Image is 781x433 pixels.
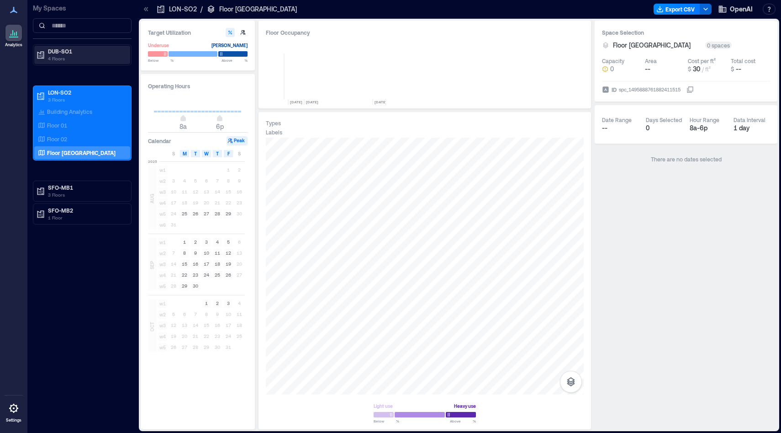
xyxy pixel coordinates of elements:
[715,2,755,16] button: OpenAI
[610,64,614,74] span: 0
[148,81,248,91] h3: Operating Hours
[47,149,116,156] p: Floor [GEOGRAPHIC_DATA]
[48,96,125,103] p: 3 Floors
[172,150,175,157] span: S
[148,58,174,63] span: Below %
[226,261,231,267] text: 19
[158,282,167,291] span: w5
[204,272,209,278] text: 24
[602,124,607,132] span: --
[686,86,694,93] button: IDspc_1495888761882411515
[3,397,25,426] a: Settings
[205,300,208,306] text: 1
[158,332,167,341] span: w4
[290,100,302,104] text: [DATE]
[731,57,755,64] div: Total cost
[158,299,167,308] span: w1
[148,41,169,50] div: Underuse
[646,123,682,133] div: 0
[205,239,208,245] text: 3
[6,417,21,423] p: Settings
[5,42,22,48] p: Analytics
[688,66,691,72] span: $
[179,123,187,130] span: 8a
[730,5,753,14] span: OpenAI
[148,194,156,203] span: AUG
[227,136,248,145] button: Peak
[158,260,167,269] span: w3
[148,136,171,145] h3: Calendar
[731,66,734,72] span: $
[238,150,241,157] span: S
[158,249,167,258] span: w2
[183,239,186,245] text: 1
[194,239,197,245] text: 2
[226,272,231,278] text: 26
[169,5,197,14] p: LON-SO2
[193,261,198,267] text: 16
[612,85,617,94] span: ID
[204,261,209,267] text: 17
[215,261,220,267] text: 18
[222,58,248,63] span: Above %
[219,5,297,14] p: Floor [GEOGRAPHIC_DATA]
[158,271,167,280] span: w4
[645,57,657,64] div: Area
[204,250,209,256] text: 10
[158,198,167,208] span: w4
[48,89,125,96] p: LON-SO2
[48,214,125,221] p: 1 Floor
[158,209,167,219] span: w5
[158,166,167,175] span: w1
[266,28,584,37] div: Floor Occupancy
[734,116,765,123] div: Data Interval
[158,343,167,352] span: w5
[48,48,125,55] p: DUB-SO1
[226,211,231,216] text: 29
[651,156,722,162] span: There are no dates selected
[148,261,156,269] span: SEP
[613,41,702,50] button: Floor [GEOGRAPHIC_DATA]
[182,272,187,278] text: 22
[702,66,711,72] span: / ft²
[193,211,198,216] text: 26
[183,150,187,157] span: M
[158,321,167,330] span: w3
[182,261,187,267] text: 15
[227,239,230,245] text: 5
[201,5,203,14] p: /
[183,250,186,256] text: 8
[193,283,198,289] text: 30
[216,123,224,130] span: 6p
[705,42,732,49] div: 0 spaces
[266,128,282,136] div: Labels
[158,220,167,230] span: w6
[47,122,67,129] p: Floor 01
[227,300,230,306] text: 3
[158,238,167,247] span: w1
[450,418,476,424] span: Above %
[266,119,281,127] div: Types
[215,272,220,278] text: 25
[693,65,700,73] span: 30
[375,100,387,104] text: [DATE]
[182,211,187,216] text: 25
[193,272,198,278] text: 23
[2,22,25,50] a: Analytics
[216,150,219,157] span: T
[602,64,641,74] button: 0
[602,57,624,64] div: Capacity
[454,401,476,411] div: Heavy use
[204,211,209,216] text: 27
[374,418,399,424] span: Below %
[226,250,231,256] text: 12
[688,64,727,74] button: $ 30 / ft²
[211,41,248,50] div: [PERSON_NAME]
[654,4,700,15] button: Export CSV
[215,211,220,216] text: 28
[613,41,691,50] span: Floor [GEOGRAPHIC_DATA]
[215,250,220,256] text: 11
[204,150,209,157] span: W
[148,159,157,164] span: 2025
[33,4,132,13] p: My Spaces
